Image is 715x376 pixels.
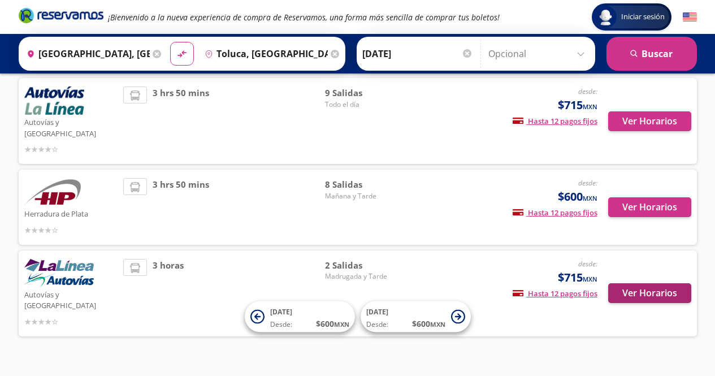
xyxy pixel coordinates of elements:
input: Opcional [488,40,590,68]
img: Autovías y La Línea [24,259,94,287]
span: $715 [558,97,597,114]
input: Elegir Fecha [362,40,473,68]
span: Mañana y Tarde [325,191,404,201]
small: MXN [583,194,597,202]
button: [DATE]Desde:$600MXN [245,301,355,332]
span: $600 [558,188,597,205]
button: Ver Horarios [608,111,691,131]
span: Desde: [270,319,292,330]
small: MXN [583,102,597,111]
span: Madrugada y Tarde [325,271,404,282]
span: Hasta 12 pagos fijos [513,208,597,218]
span: Hasta 12 pagos fijos [513,288,597,299]
input: Buscar Destino [200,40,328,68]
small: MXN [334,320,349,329]
span: 9 Salidas [325,87,404,100]
small: MXN [430,320,445,329]
input: Buscar Origen [22,40,150,68]
button: Ver Horarios [608,283,691,303]
em: desde: [578,178,597,188]
span: [DATE] [366,307,388,317]
span: 3 horas [153,259,184,328]
p: Autovías y [GEOGRAPHIC_DATA] [24,115,118,139]
em: ¡Bienvenido a la nueva experiencia de compra de Reservamos, una forma más sencilla de comprar tus... [108,12,500,23]
img: Autovías y La Línea [24,87,84,115]
em: desde: [578,259,597,269]
em: desde: [578,87,597,96]
span: 3 hrs 50 mins [153,87,209,155]
p: Autovías y [GEOGRAPHIC_DATA] [24,287,118,312]
button: [DATE]Desde:$600MXN [361,301,471,332]
button: Ver Horarios [608,197,691,217]
span: 3 hrs 50 mins [153,178,209,236]
span: $715 [558,269,597,286]
span: 2 Salidas [325,259,404,272]
small: MXN [583,275,597,283]
img: Herradura de Plata [24,178,81,206]
button: English [683,10,697,24]
span: Hasta 12 pagos fijos [513,116,597,126]
span: Desde: [366,319,388,330]
a: Brand Logo [19,7,103,27]
span: Todo el día [325,100,404,110]
button: Buscar [606,37,697,71]
span: $ 600 [412,318,445,330]
i: Brand Logo [19,7,103,24]
span: Iniciar sesión [617,11,669,23]
span: 8 Salidas [325,178,404,191]
span: [DATE] [270,307,292,317]
p: Herradura de Plata [24,206,118,220]
span: $ 600 [316,318,349,330]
